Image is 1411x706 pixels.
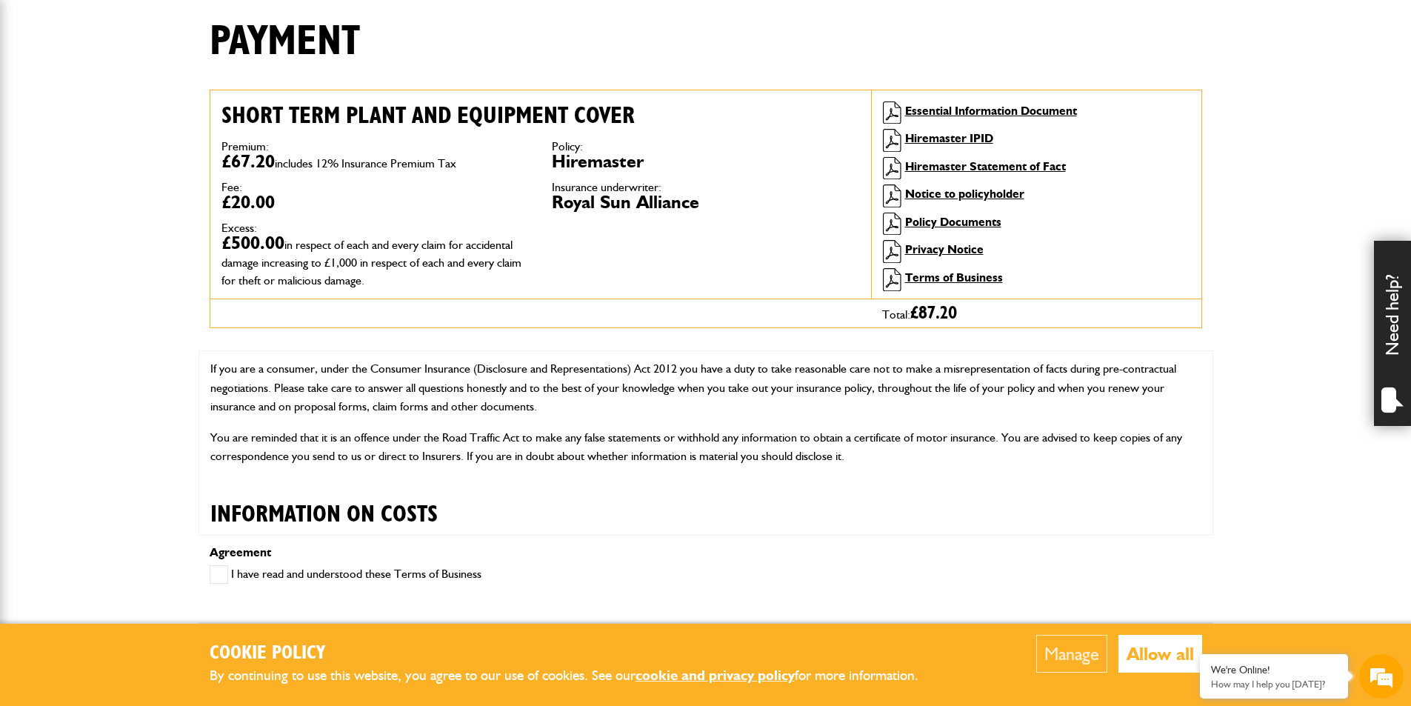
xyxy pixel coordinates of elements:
button: Manage [1036,635,1107,673]
h1: Payment [210,17,360,67]
span: £ [910,304,957,322]
a: cookie and privacy policy [636,667,795,684]
dt: Insurance underwriter: [552,182,860,193]
div: Need help? [1374,241,1411,426]
dd: Royal Sun Alliance [552,193,860,211]
dd: £20.00 [221,193,530,211]
span: includes 12% Insurance Premium Tax [275,156,456,170]
h2: INFORMATION ON COSTS [210,478,1201,528]
dd: £500.00 [221,234,530,287]
p: You are reminded that it is an offence under the Road Traffic Act to make any false statements or... [210,428,1201,466]
h2: Short term plant and equipment cover [221,101,860,130]
dd: Hiremaster [552,153,860,170]
button: Allow all [1118,635,1202,673]
p: By continuing to use this website, you agree to our use of cookies. See our for more information. [210,665,943,687]
div: We're Online! [1211,664,1337,676]
a: Hiremaster Statement of Fact [905,159,1066,173]
a: Hiremaster IPID [905,131,993,145]
h2: Cookie Policy [210,642,943,665]
a: Terms of Business [905,270,1003,284]
p: How may I help you today? [1211,679,1337,690]
p: Agreement [210,547,1202,559]
a: Privacy Notice [905,242,984,256]
dd: £67.20 [221,153,530,170]
dt: Policy: [552,141,860,153]
p: If you are a consumer, under the Consumer Insurance (Disclosure and Representations) Act 2012 you... [210,359,1201,416]
dt: Premium: [221,141,530,153]
div: Total: [871,299,1201,327]
a: Notice to policyholder [905,187,1024,201]
a: Policy Documents [905,215,1001,229]
label: I have read and understood these Terms of Business [210,565,481,584]
a: Essential Information Document [905,104,1077,118]
dt: Excess: [221,222,530,234]
span: in respect of each and every claim for accidental damage increasing to £1,000 in respect of each ... [221,238,521,287]
dt: Fee: [221,182,530,193]
span: 87.20 [918,304,957,322]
